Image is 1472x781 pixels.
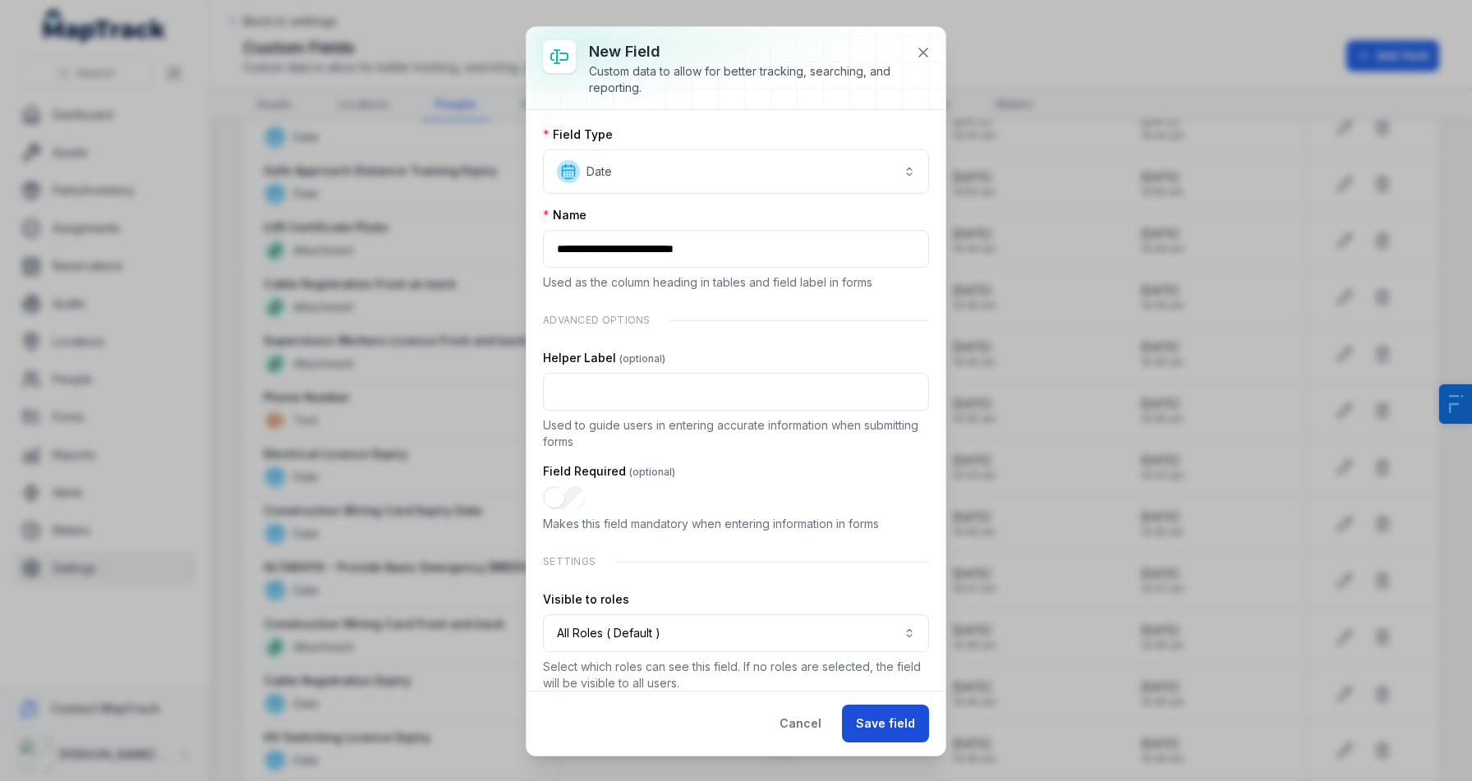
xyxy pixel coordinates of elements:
[543,350,665,366] label: Helper Label
[543,230,929,268] input: :r1b3:-form-item-label
[543,591,629,608] label: Visible to roles
[589,40,903,63] h3: New field
[543,207,586,223] label: Name
[543,516,929,532] p: Makes this field mandatory when entering information in forms
[543,417,929,450] p: Used to guide users in entering accurate information when submitting forms
[543,614,929,652] button: All Roles ( Default )
[543,659,929,691] p: Select which roles can see this field. If no roles are selected, the field will be visible to all...
[543,545,929,578] div: Settings
[543,274,929,291] p: Used as the column heading in tables and field label in forms
[543,304,929,337] div: Advanced Options
[543,463,675,480] label: Field Required
[842,705,929,742] button: Save field
[543,486,586,509] input: :r1b6:-form-item-label
[543,126,613,143] label: Field Type
[543,373,929,411] input: :r1b5:-form-item-label
[766,705,835,742] button: Cancel
[543,149,929,194] button: Date
[589,63,903,96] div: Custom data to allow for better tracking, searching, and reporting.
